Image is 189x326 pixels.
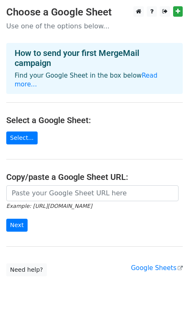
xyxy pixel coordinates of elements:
[6,263,47,276] a: Need help?
[6,185,179,201] input: Paste your Google Sheet URL here
[15,71,174,89] p: Find your Google Sheet in the box below
[131,264,183,272] a: Google Sheets
[6,219,28,232] input: Next
[15,72,158,88] a: Read more...
[6,203,92,209] small: Example: [URL][DOMAIN_NAME]
[6,131,38,144] a: Select...
[6,172,183,182] h4: Copy/paste a Google Sheet URL:
[15,48,174,68] h4: How to send your first MergeMail campaign
[6,115,183,125] h4: Select a Google Sheet:
[6,22,183,30] p: Use one of the options below...
[6,6,183,18] h3: Choose a Google Sheet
